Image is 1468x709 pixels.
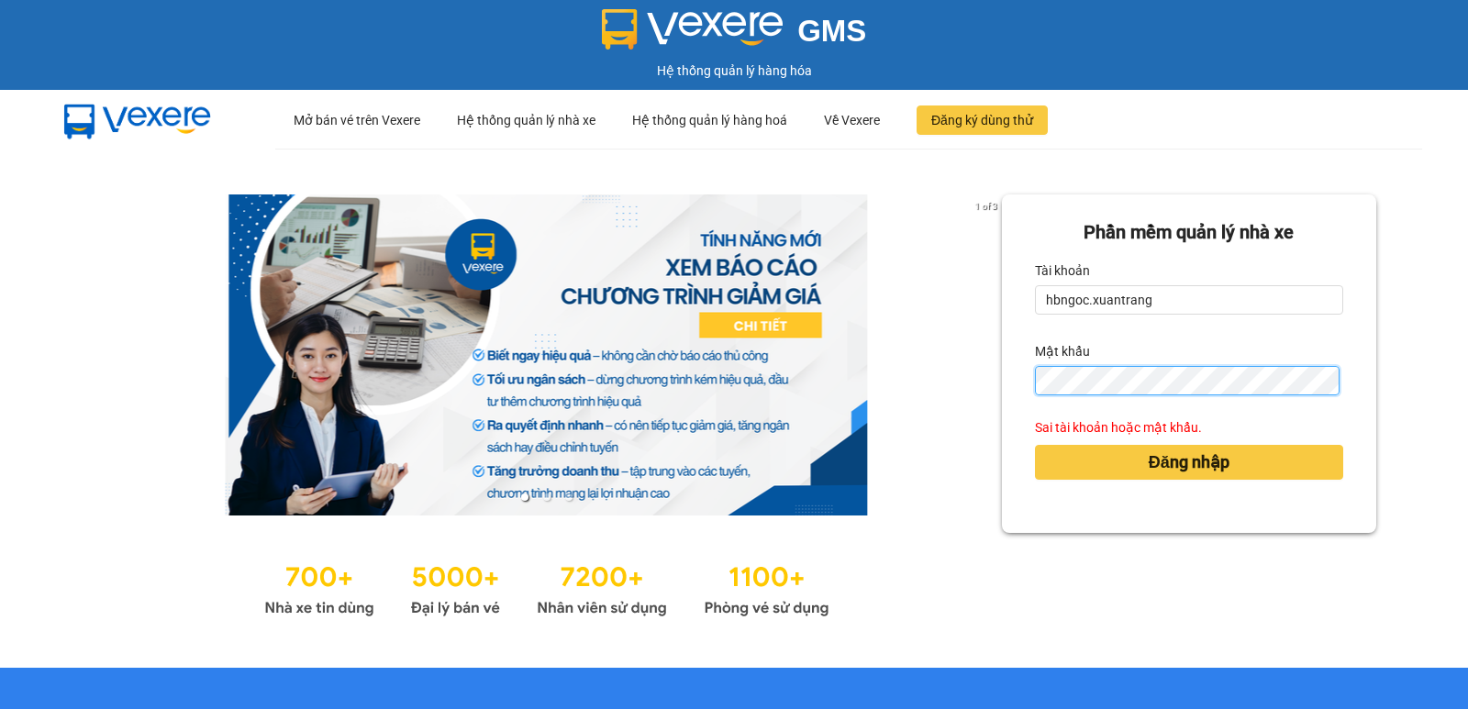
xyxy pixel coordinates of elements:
div: Sai tài khoản hoặc mật khẩu. [1035,417,1343,438]
img: logo 2 [602,9,784,50]
li: slide item 2 [543,493,550,501]
div: Phần mềm quản lý nhà xe [1035,218,1343,247]
a: GMS [602,28,867,42]
div: Hệ thống quản lý nhà xe [457,91,595,150]
span: GMS [797,14,866,48]
label: Mật khẩu [1035,337,1090,366]
p: 1 of 3 [970,194,1002,218]
div: Hệ thống quản lý hàng hoá [632,91,787,150]
button: Đăng ký dùng thử [917,105,1048,135]
li: slide item 1 [521,493,528,501]
button: Đăng nhập [1035,445,1343,480]
input: Tài khoản [1035,285,1343,315]
label: Tài khoản [1035,256,1090,285]
div: Mở bán vé trên Vexere [294,91,420,150]
img: mbUUG5Q.png [46,90,229,150]
button: previous slide / item [92,194,117,515]
li: slide item 3 [565,493,573,501]
div: Về Vexere [824,91,880,150]
div: Hệ thống quản lý hàng hóa [5,61,1463,81]
img: Statistics.png [264,552,829,622]
input: Mật khẩu [1035,366,1340,395]
button: next slide / item [976,194,1002,515]
span: Đăng ký dùng thử [931,110,1033,130]
span: Đăng nhập [1149,449,1229,475]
